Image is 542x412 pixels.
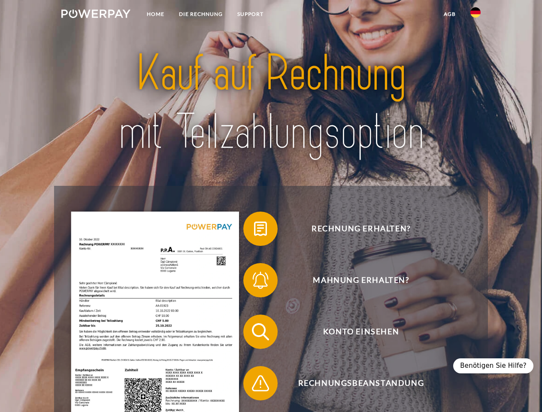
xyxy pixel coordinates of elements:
img: qb_bill.svg [250,218,271,239]
img: qb_search.svg [250,321,271,342]
img: de [470,7,481,18]
img: qb_warning.svg [250,373,271,394]
img: qb_bell.svg [250,270,271,291]
img: title-powerpay_de.svg [82,41,460,164]
span: Mahnung erhalten? [256,263,466,297]
button: Rechnungsbeanstandung [243,366,466,400]
button: Konto einsehen [243,315,466,349]
a: DIE RECHNUNG [172,6,230,22]
a: Home [139,6,172,22]
button: Mahnung erhalten? [243,263,466,297]
img: logo-powerpay-white.svg [61,9,130,18]
span: Konto einsehen [256,315,466,349]
div: Benötigen Sie Hilfe? [453,358,533,373]
a: agb [436,6,463,22]
button: Rechnung erhalten? [243,212,466,246]
a: SUPPORT [230,6,271,22]
span: Rechnungsbeanstandung [256,366,466,400]
span: Rechnung erhalten? [256,212,466,246]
